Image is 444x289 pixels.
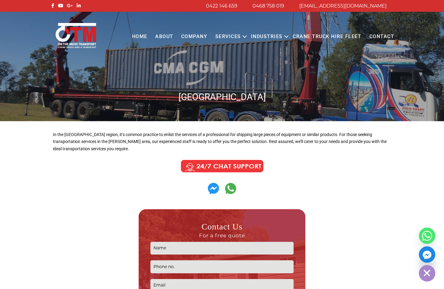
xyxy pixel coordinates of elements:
[50,91,394,103] h1: [GEOGRAPHIC_DATA]
[150,221,293,239] h3: Contact Us
[150,242,293,255] input: Name
[150,232,293,239] span: For a free quote
[54,22,97,49] img: Otmtransport
[253,3,284,9] a: 0468 758 019
[299,3,387,9] a: [EMAIL_ADDRESS][DOMAIN_NAME]
[208,183,219,194] img: Contact us on Whatsapp
[177,159,268,174] img: Call us Anytime
[247,28,287,45] a: Industries
[128,28,151,45] a: Home
[151,28,177,45] a: About
[225,183,236,194] img: Contact us on Whatsapp
[365,28,398,45] a: Contact
[150,260,293,273] input: Phone no.
[53,131,391,153] p: In the [GEOGRAPHIC_DATA] region, it’s common practice to enlist the services of a professional fo...
[211,28,245,45] a: Services
[177,28,211,45] a: COMPANY
[419,246,435,263] a: Facebook_Messenger
[206,3,237,9] a: 0422 146 659
[419,228,435,244] a: Whatsapp
[289,28,365,45] a: Crane Truck Hire Fleet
